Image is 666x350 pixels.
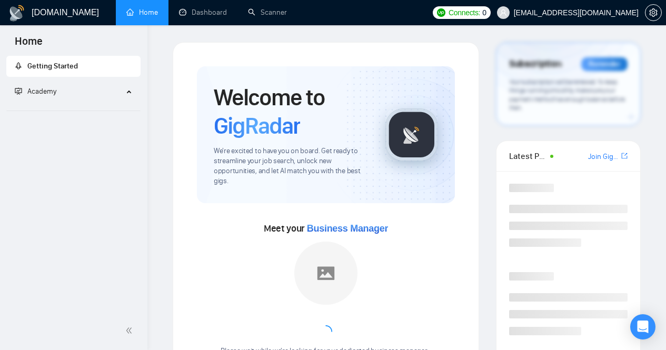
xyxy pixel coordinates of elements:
[621,151,628,161] a: export
[588,151,619,163] a: Join GigRadar Slack Community
[126,8,158,17] a: homeHome
[15,62,22,69] span: rocket
[482,7,486,18] span: 0
[214,146,369,186] span: We're excited to have you on board. Get ready to streamline your job search, unlock new opportuni...
[6,56,141,77] li: Getting Started
[645,8,661,17] span: setting
[294,242,357,305] img: placeholder.png
[15,87,22,95] span: fund-projection-screen
[214,112,300,140] span: GigRadar
[319,324,333,339] span: loading
[645,4,662,21] button: setting
[264,223,388,234] span: Meet your
[307,223,388,234] span: Business Manager
[6,34,51,56] span: Home
[509,78,625,112] span: Your subscription will be renewed. To keep things running smoothly, make sure your payment method...
[621,152,628,160] span: export
[385,108,438,161] img: gigradar-logo.png
[179,8,227,17] a: dashboardDashboard
[214,83,369,140] h1: Welcome to
[27,87,56,96] span: Academy
[449,7,480,18] span: Connects:
[6,106,141,113] li: Academy Homepage
[509,149,547,163] span: Latest Posts from the GigRadar Community
[581,57,628,71] div: Reminder
[509,55,561,73] span: Subscription
[125,325,136,336] span: double-left
[437,8,445,17] img: upwork-logo.png
[645,8,662,17] a: setting
[8,5,25,22] img: logo
[27,62,78,71] span: Getting Started
[630,314,655,339] div: Open Intercom Messenger
[15,87,56,96] span: Academy
[248,8,287,17] a: searchScanner
[500,9,507,16] span: user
